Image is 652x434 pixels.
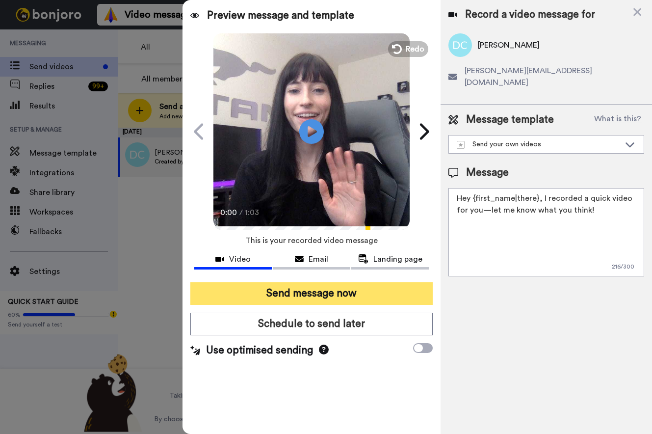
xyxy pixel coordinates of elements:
span: 1:03 [245,207,262,218]
span: This is your recorded video message [245,230,378,251]
button: What is this? [591,112,644,127]
textarea: Hey {first_name|there}, I recorded a quick video for you—let me know what you think! [448,188,644,276]
div: Send your own videos [457,139,620,149]
span: Email [309,253,328,265]
span: 0:00 [220,207,237,218]
span: / [239,207,243,218]
span: [PERSON_NAME][EMAIL_ADDRESS][DOMAIN_NAME] [465,65,644,88]
span: Landing page [373,253,422,265]
span: Use optimised sending [206,343,313,358]
span: Message template [466,112,554,127]
button: Send message now [190,282,433,305]
button: Schedule to send later [190,313,433,335]
span: Video [229,253,251,265]
img: demo-template.svg [457,141,465,149]
span: Message [466,165,509,180]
